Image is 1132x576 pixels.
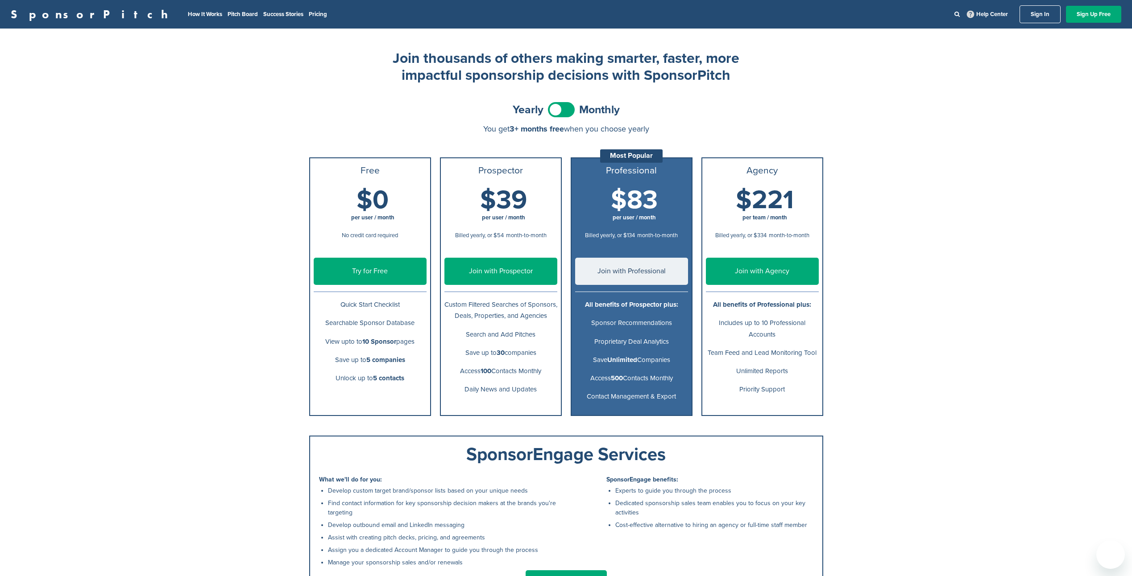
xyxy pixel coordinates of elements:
[706,347,819,358] p: Team Feed and Lead Monitoring Tool
[575,373,688,384] p: Access Contacts Monthly
[188,11,222,18] a: How It Works
[482,214,525,221] span: per user / month
[579,104,620,115] span: Monthly
[497,349,505,357] b: 30
[575,258,688,285] a: Join with Professional
[373,374,404,382] b: 5 contacts
[1020,5,1061,23] a: Sign In
[706,258,819,285] a: Join with Agency
[585,232,635,239] span: Billed yearly, or $134
[706,317,819,340] p: Includes up to 10 Professional Accounts
[706,384,819,395] p: Priority Support
[319,445,813,463] div: SponsorEngage Services
[328,486,562,495] li: Develop custom target brand/sponsor lists based on your unique needs
[351,214,394,221] span: per user / month
[510,124,564,134] span: 3+ months free
[575,391,688,402] p: Contact Management & Export
[309,11,327,18] a: Pricing
[575,336,688,347] p: Proprietary Deal Analytics
[228,11,258,18] a: Pitch Board
[328,533,562,542] li: Assist with creating pitch decks, pricing, and agreements
[314,317,427,329] p: Searchable Sponsor Database
[314,258,427,285] a: Try for Free
[455,232,504,239] span: Billed yearly, or $54
[965,9,1010,20] a: Help Center
[713,300,811,309] b: All benefits of Professional plus:
[481,367,491,375] b: 100
[480,185,527,216] span: $39
[319,476,382,483] b: What we'll do for you:
[314,373,427,384] p: Unlock up to
[444,384,557,395] p: Daily News and Updates
[575,354,688,366] p: Save Companies
[444,299,557,321] p: Custom Filtered Searches of Sponsors, Deals, Properties, and Agencies
[309,124,823,133] div: You get when you choose yearly
[615,498,813,517] li: Dedicated sponsorship sales team enables you to focus on your key activities
[366,356,405,364] b: 5 companies
[328,545,562,555] li: Assign you a dedicated Account Manager to guide you through the process
[357,185,389,216] span: $0
[388,50,745,84] h2: Join thousands of others making smarter, faster, more impactful sponsorship decisions with Sponso...
[606,476,678,483] b: SponsorEngage benefits:
[444,329,557,340] p: Search and Add Pitches
[736,185,794,216] span: $221
[328,520,562,530] li: Develop outbound email and LinkedIn messaging
[575,165,688,176] h3: Professional
[575,317,688,329] p: Sponsor Recommendations
[328,558,562,567] li: Manage your sponsorship sales and/or renewals
[444,258,557,285] a: Join with Prospector
[615,520,813,530] li: Cost-effective alternative to hiring an agency or full-time staff member
[769,232,809,239] span: month-to-month
[615,486,813,495] li: Experts to guide you through the process
[314,299,427,310] p: Quick Start Checklist
[611,185,658,216] span: $83
[444,366,557,377] p: Access Contacts Monthly
[611,374,623,382] b: 500
[444,165,557,176] h3: Prospector
[585,300,678,309] b: All benefits of Prospector plus:
[613,214,656,221] span: per user / month
[607,356,637,364] b: Unlimited
[706,165,819,176] h3: Agency
[506,232,547,239] span: month-to-month
[314,165,427,176] h3: Free
[600,149,663,163] div: Most Popular
[263,11,303,18] a: Success Stories
[715,232,767,239] span: Billed yearly, or $334
[637,232,678,239] span: month-to-month
[342,232,398,239] span: No credit card required
[328,498,562,517] li: Find contact information for key sponsorship decision makers at the brands you're targeting
[362,337,396,346] b: 10 Sponsor
[444,347,557,358] p: Save up to companies
[1096,540,1125,569] iframe: Button to launch messaging window
[742,214,787,221] span: per team / month
[314,354,427,366] p: Save up to
[1066,6,1121,23] a: Sign Up Free
[314,336,427,347] p: View upto to pages
[11,8,174,20] a: SponsorPitch
[513,104,543,115] span: Yearly
[706,366,819,377] p: Unlimited Reports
